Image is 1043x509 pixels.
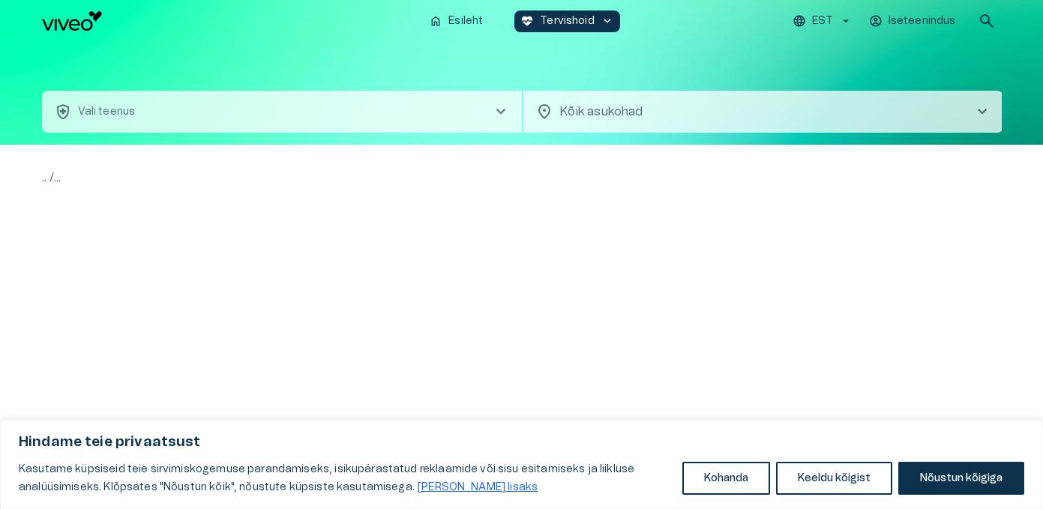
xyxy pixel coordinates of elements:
p: .. / ... [42,169,1002,187]
button: open search modal [972,6,1002,36]
button: Nõustun kõigiga [898,462,1024,495]
p: Kõik asukohad [559,103,949,121]
p: Iseteenindus [889,13,956,29]
button: homeEsileht [423,10,490,32]
button: Iseteenindus [867,10,960,32]
a: Navigate to homepage [42,11,418,31]
button: health_and_safetyVali teenuschevron_right [42,91,522,133]
button: Keeldu kõigist [776,462,892,495]
span: ecg_heart [520,14,534,28]
span: keyboard_arrow_down [601,14,614,28]
button: EST [790,10,854,32]
img: Viveo logo [42,11,102,31]
span: chevron_right [492,103,510,121]
span: home [429,14,442,28]
span: chevron_right [973,103,991,121]
p: Tervishoid [540,13,595,29]
a: Loe lisaks [417,481,538,493]
button: ecg_heartTervishoidkeyboard_arrow_down [514,10,620,32]
span: search [978,12,996,30]
p: Vali teenus [78,104,136,120]
p: EST [812,13,832,29]
span: location_on [535,103,553,121]
p: Esileht [448,13,483,29]
p: Kasutame küpsiseid teie sirvimiskogemuse parandamiseks, isikupärastatud reklaamide või sisu esita... [19,460,671,496]
span: health_and_safety [54,103,72,121]
button: Kohanda [682,462,770,495]
p: Hindame teie privaatsust [19,433,1024,451]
